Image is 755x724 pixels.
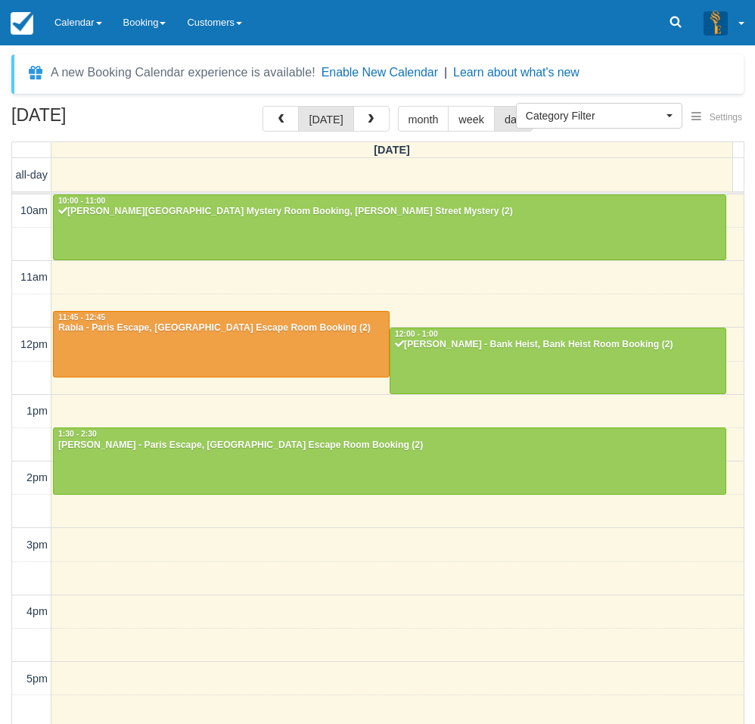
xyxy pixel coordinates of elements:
a: Learn about what's new [453,66,579,79]
button: Category Filter [516,103,682,129]
span: 11:45 - 12:45 [58,313,105,322]
a: 10:00 - 11:00[PERSON_NAME][GEOGRAPHIC_DATA] Mystery Room Booking, [PERSON_NAME] Street Mystery (2) [53,194,726,261]
div: Rabia - Paris Escape, [GEOGRAPHIC_DATA] Escape Room Booking (2) [57,322,385,334]
span: 4pm [26,605,48,617]
span: 10:00 - 11:00 [58,197,105,205]
img: A3 [704,11,728,35]
button: day [494,106,533,132]
span: 1pm [26,405,48,417]
span: all-day [16,169,48,181]
span: 5pm [26,673,48,685]
span: 1:30 - 2:30 [58,430,97,438]
span: 2pm [26,471,48,483]
a: 1:30 - 2:30[PERSON_NAME] - Paris Escape, [GEOGRAPHIC_DATA] Escape Room Booking (2) [53,427,726,494]
div: A new Booking Calendar experience is available! [51,64,315,82]
button: [DATE] [298,106,353,132]
div: [PERSON_NAME][GEOGRAPHIC_DATA] Mystery Room Booking, [PERSON_NAME] Street Mystery (2) [57,206,722,218]
span: 3pm [26,539,48,551]
button: Enable New Calendar [322,65,438,80]
button: Settings [682,107,751,129]
button: week [448,106,495,132]
a: 12:00 - 1:00[PERSON_NAME] - Bank Heist, Bank Heist Room Booking (2) [390,328,726,394]
span: 11am [20,271,48,283]
a: 11:45 - 12:45Rabia - Paris Escape, [GEOGRAPHIC_DATA] Escape Room Booking (2) [53,311,390,378]
span: 12pm [20,338,48,350]
span: 10am [20,204,48,216]
h2: [DATE] [11,106,203,134]
span: 12:00 - 1:00 [395,330,438,338]
div: [PERSON_NAME] - Paris Escape, [GEOGRAPHIC_DATA] Escape Room Booking (2) [57,440,722,452]
img: checkfront-main-nav-mini-logo.png [11,12,33,35]
span: Settings [710,112,742,123]
button: month [398,106,449,132]
span: | [444,66,447,79]
span: Category Filter [526,108,663,123]
div: [PERSON_NAME] - Bank Heist, Bank Heist Room Booking (2) [394,339,722,351]
span: [DATE] [374,144,410,156]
